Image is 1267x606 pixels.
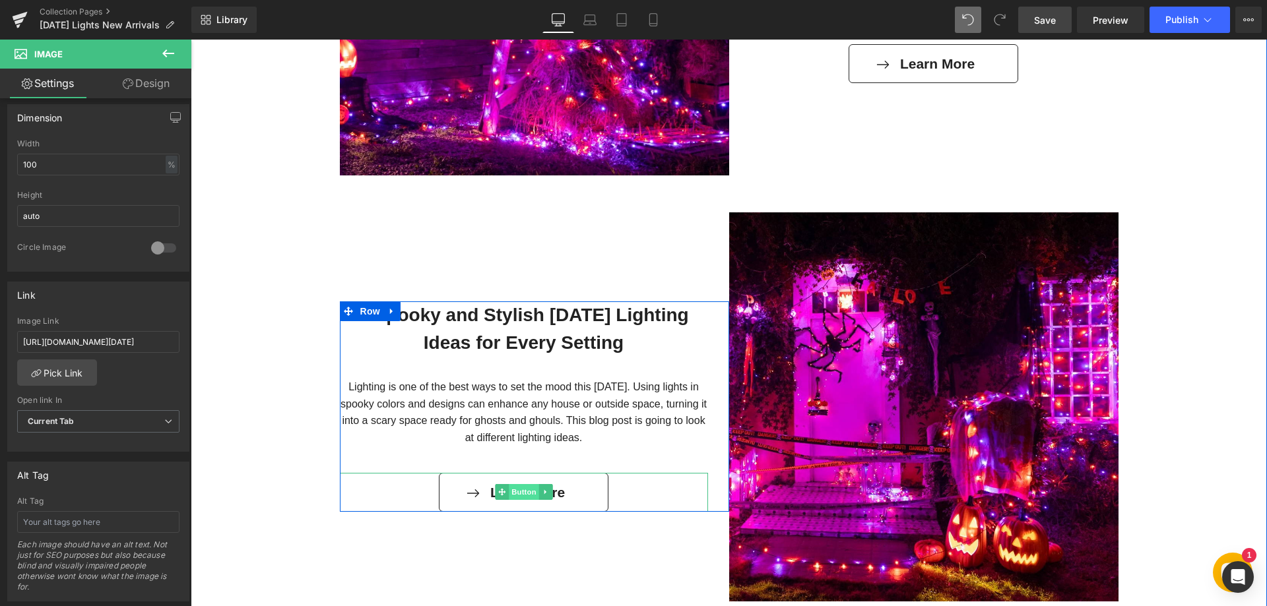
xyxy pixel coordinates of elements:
inbox-online-store-chat: Shopify online store chat [1018,513,1066,556]
a: New Library [191,7,257,33]
a: Tablet [606,7,637,33]
a: Collection Pages [40,7,191,17]
a: Pick Link [17,359,97,386]
a: Design [98,69,194,98]
div: Dimension [17,105,63,123]
a: Learn More [248,433,418,473]
a: Laptop [574,7,606,33]
a: Preview [1077,7,1144,33]
div: Height [17,191,179,200]
input: auto [17,205,179,227]
div: Alt Tag [17,462,49,481]
div: Circle Image [17,242,138,256]
div: Alt Tag [17,497,179,506]
input: auto [17,154,179,175]
a: Expand / Collapse [348,444,362,460]
span: Row [166,262,193,282]
span: Publish [1165,15,1198,25]
div: Image Link [17,317,179,326]
div: Open Intercom Messenger [1222,561,1254,593]
span: Learn More [300,445,374,460]
div: Each image should have an alt text. Not just for SEO purposes but also because blind and visually... [17,539,179,601]
a: Desktop [542,7,574,33]
button: More [1235,7,1262,33]
a: Mobile [637,7,669,33]
input: Your alt tags go here [17,511,179,533]
a: Expand / Collapse [193,262,210,282]
iframe: To enrich screen reader interactions, please activate Accessibility in Grammarly extension settings [191,40,1267,606]
b: Current Tab [28,416,75,426]
span: Save [1034,13,1056,27]
div: Open link In [17,396,179,405]
span: Library [216,14,247,26]
span: Preview [1093,13,1128,27]
span: Image [34,49,63,59]
div: % [166,156,178,173]
button: Publish [1150,7,1230,33]
input: https://your-shop.myshopify.com [17,331,179,353]
button: Undo [955,7,981,33]
span: [DATE] Lights New Arrivals [40,20,160,30]
div: Link [17,282,36,301]
button: Redo [987,7,1013,33]
span: Button [318,444,348,460]
div: Width [17,139,179,148]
